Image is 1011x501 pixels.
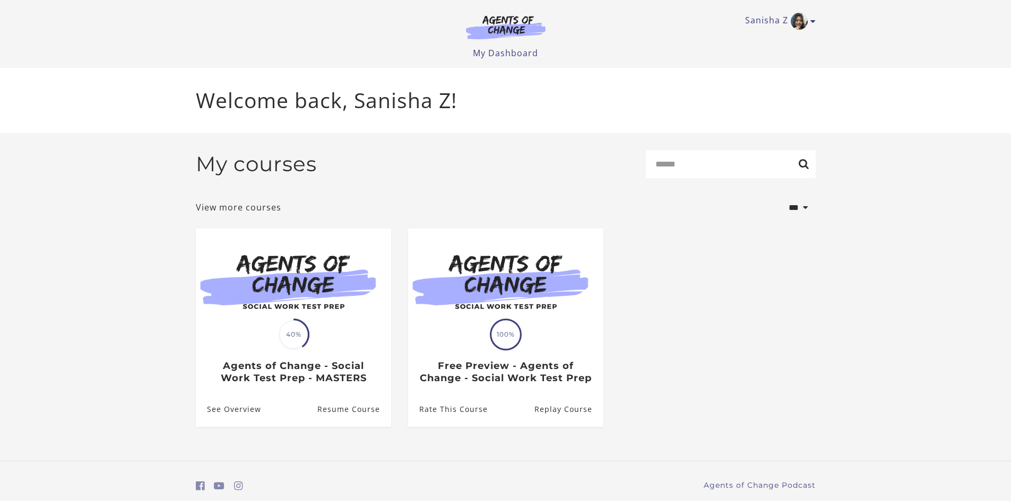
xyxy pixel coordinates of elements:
a: Free Preview - Agents of Change - Social Work Test Prep: Resume Course [534,392,603,427]
i: https://www.youtube.com/c/AgentsofChangeTestPrepbyMeaganMitchell (Open in a new window) [214,481,224,491]
a: Free Preview - Agents of Change - Social Work Test Prep: Rate This Course [408,392,488,427]
p: Welcome back, Sanisha Z! [196,85,816,116]
h3: Agents of Change - Social Work Test Prep - MASTERS [207,360,379,384]
i: https://www.facebook.com/groups/aswbtestprep (Open in a new window) [196,481,205,491]
a: https://www.youtube.com/c/AgentsofChangeTestPrepbyMeaganMitchell (Open in a new window) [214,478,224,494]
a: My Dashboard [473,47,538,59]
a: Agents of Change - Social Work Test Prep - MASTERS: See Overview [196,392,261,427]
img: Agents of Change Logo [455,15,557,39]
a: Agents of Change - Social Work Test Prep - MASTERS: Resume Course [317,392,391,427]
a: View more courses [196,201,281,214]
span: 40% [279,320,308,349]
span: 100% [491,320,520,349]
a: https://www.instagram.com/agentsofchangeprep/ (Open in a new window) [234,478,243,494]
a: Toggle menu [745,13,810,30]
i: https://www.instagram.com/agentsofchangeprep/ (Open in a new window) [234,481,243,491]
a: Agents of Change Podcast [704,480,816,491]
h3: Free Preview - Agents of Change - Social Work Test Prep [419,360,592,384]
h2: My courses [196,152,317,177]
a: https://www.facebook.com/groups/aswbtestprep (Open in a new window) [196,478,205,494]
